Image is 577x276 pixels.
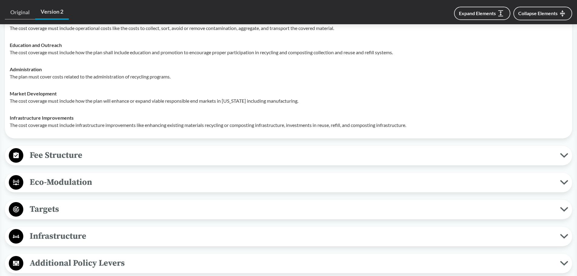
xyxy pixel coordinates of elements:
[7,229,570,244] button: Infrastructure
[7,148,570,163] button: Fee Structure
[10,91,57,96] strong: Market Development
[35,5,69,20] a: Version 2
[23,175,560,189] span: Eco-Modulation
[10,73,567,80] p: The plan must cover costs related to the administration of recycling programs.
[10,121,567,129] p: The cost coverage must include infrastructure improvements like enhancing existing materials recy...
[10,49,567,56] p: The cost coverage must include how the plan shall include education and promotion to encourage pr...
[7,175,570,190] button: Eco-Modulation
[10,97,567,105] p: The cost coverage must include how the plan will enhance or expand viable responsible end markets...
[23,256,560,270] span: Additional Policy Levers
[513,7,572,20] button: Collapse Elements
[23,148,560,162] span: Fee Structure
[7,202,570,217] button: Targets
[10,42,62,48] strong: Education and Outreach
[454,7,510,20] button: Expand Elements
[23,229,560,243] span: Infrastructure
[10,115,74,121] strong: Infrastructure Improvements
[5,5,35,19] a: Original
[10,66,42,72] strong: Administration
[23,202,560,216] span: Targets
[7,256,570,271] button: Additional Policy Levers
[10,25,567,32] p: The cost coverage must include operational costs like the costs to collect, sort, avoid or remove...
